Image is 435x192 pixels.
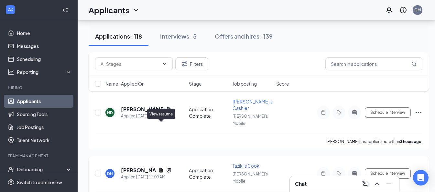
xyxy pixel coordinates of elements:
[17,134,72,147] a: Talent Network
[233,163,259,169] span: Taziki's Cook
[95,32,142,40] div: Applications · 118
[17,27,72,40] a: Home
[121,174,171,180] div: Applied [DATE] 11:00 AM
[158,168,164,173] svg: Document
[101,60,159,67] input: All Stages
[335,110,343,115] svg: Tag
[233,114,268,126] span: [PERSON_NAME]'s Mobile
[107,171,113,176] div: DH
[351,171,358,176] svg: ActiveChat
[233,172,268,184] span: [PERSON_NAME]'s Mobile
[360,179,371,189] button: ComposeMessage
[372,179,382,189] button: ChevronUp
[7,6,14,13] svg: WorkstreamLogo
[17,179,62,186] div: Switch to admin view
[335,171,343,176] svg: Tag
[17,166,67,173] div: Onboarding
[8,69,14,75] svg: Analysis
[414,7,421,13] div: GM
[89,5,129,16] h1: Applicants
[189,106,229,119] div: Application Complete
[162,61,167,66] svg: ChevronDown
[17,69,72,75] div: Reporting
[400,139,421,144] b: 3 hours ago
[415,170,422,177] svg: Ellipses
[411,61,417,66] svg: MagnifyingGlass
[413,170,429,186] div: Open Intercom Messenger
[365,107,411,118] button: Schedule Interview
[233,99,273,111] span: [PERSON_NAME]'s Cashier
[189,80,202,87] span: Stage
[276,80,289,87] span: Score
[160,32,197,40] div: Interviews · 5
[365,168,411,179] button: Schedule Interview
[17,53,72,66] a: Scheduling
[415,109,422,116] svg: Ellipses
[121,106,164,113] h5: [PERSON_NAME]
[166,107,171,112] svg: Document
[105,80,145,87] span: Name · Applied On
[17,108,72,121] a: Sourcing Tools
[175,57,208,70] button: Filter Filters
[385,180,393,188] svg: Minimize
[325,57,422,70] input: Search in applications
[320,171,327,176] svg: Note
[132,6,140,14] svg: ChevronDown
[17,121,72,134] a: Job Postings
[166,168,171,173] svg: Reapply
[8,179,14,186] svg: Settings
[233,80,257,87] span: Job posting
[121,113,171,119] div: Applied [DATE] 1:11 PM
[121,167,156,174] h5: [PERSON_NAME]
[62,7,69,13] svg: Collapse
[181,60,189,68] svg: Filter
[399,6,407,14] svg: QuestionInfo
[373,180,381,188] svg: ChevronUp
[215,32,273,40] div: Offers and hires · 139
[351,110,358,115] svg: ActiveChat
[320,110,327,115] svg: Note
[8,85,71,90] div: Hiring
[189,167,229,180] div: Application Complete
[326,139,422,144] p: [PERSON_NAME] has applied more than .
[107,110,113,115] div: ND
[385,6,393,14] svg: Notifications
[17,95,72,108] a: Applicants
[384,179,394,189] button: Minimize
[17,40,72,53] a: Messages
[147,109,175,119] div: View resume
[362,180,369,188] svg: ComposeMessage
[8,166,14,173] svg: UserCheck
[8,153,71,159] div: Team Management
[295,180,307,187] h3: Chat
